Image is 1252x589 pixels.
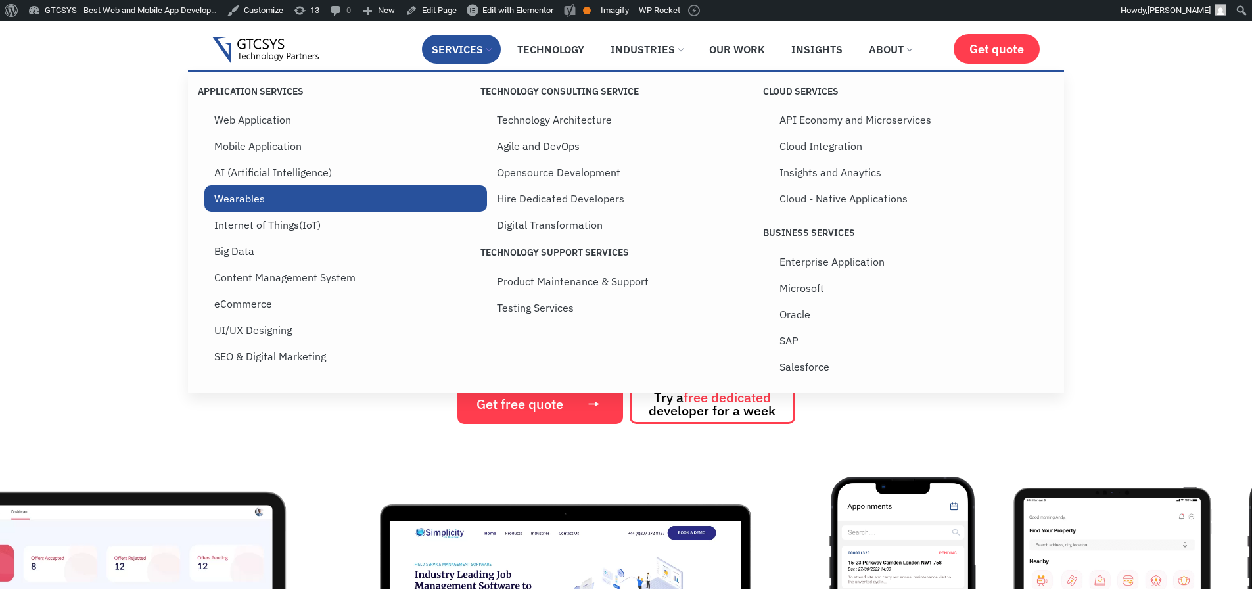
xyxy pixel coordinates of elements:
a: API Economy and Microservices [770,106,1052,133]
a: AI (Artificial Intelligence) [204,159,487,185]
a: Microsoft [770,275,1052,301]
span: Edit with Elementor [482,5,553,15]
p: Cloud Services [763,85,1046,97]
a: Industries [601,35,693,64]
a: SEO & Digital Marketing [204,343,487,369]
a: Insights [781,35,852,64]
a: Salesforce [770,354,1052,380]
a: UI/UX Designing [204,317,487,343]
a: Internet of Things(IoT) [204,212,487,238]
a: Services [422,35,501,64]
a: Web Application [204,106,487,133]
p: Technology Support Services [480,247,763,258]
a: Hire Dedicated Developers [487,185,770,212]
a: Try afree dedicated developer for a week [630,385,795,424]
a: Technology [507,35,594,64]
a: Opensource Development [487,159,770,185]
a: Content Management System [204,264,487,291]
a: SAP [770,327,1052,354]
span: Get free quote [476,398,563,411]
span: [PERSON_NAME] [1148,5,1211,15]
a: Agile and DevOps [487,133,770,159]
a: Insights and Anaytics [770,159,1052,185]
a: Big Data [204,238,487,264]
a: Technology Architecture [487,106,770,133]
img: Gtcsys logo [212,37,319,64]
a: Enterprise Application [770,248,1052,275]
a: Oracle [770,301,1052,327]
a: Product Maintenance & Support [487,268,770,294]
a: Get quote [954,34,1040,64]
a: Cloud - Native Applications [770,185,1052,212]
p: Business Services [763,227,1046,239]
a: Our Work [699,35,775,64]
a: Cloud Integration [770,133,1052,159]
span: Try a developer for a week [649,391,776,417]
a: Digital Transformation [487,212,770,238]
a: Testing Services [487,294,770,321]
a: Get free quote [457,385,623,424]
a: Mobile Application [204,133,487,159]
p: Application Services [198,85,480,97]
div: OK [583,7,591,14]
a: About [859,35,921,64]
a: eCommerce [204,291,487,317]
span: free dedicated [684,389,771,406]
span: Get quote [969,42,1024,56]
p: Technology Consulting Service [480,85,763,97]
a: Wearables [204,185,487,212]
